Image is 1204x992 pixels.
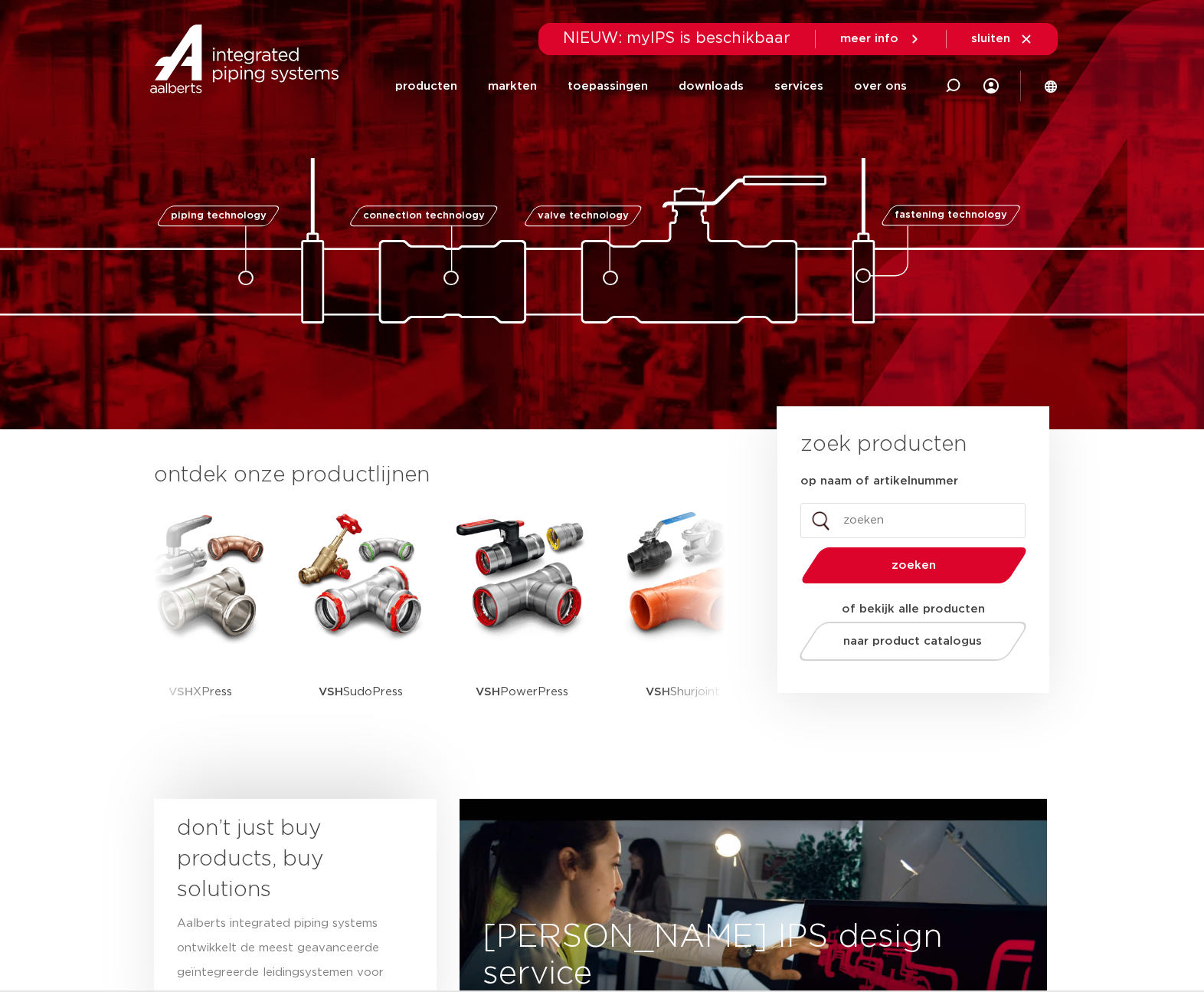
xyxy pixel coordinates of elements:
[168,644,232,740] p: XPress
[613,506,751,740] a: VSHShurjoint
[292,506,430,740] a: VSHSudoPress
[319,644,403,740] p: SudoPress
[646,644,720,740] p: Shurjoint
[840,32,921,46] a: meer info
[568,57,648,116] a: toepassingen
[895,211,1007,221] span: fastening technology
[131,506,269,740] a: VSHXPress
[363,211,485,221] span: connection technology
[168,686,193,698] strong: VSH
[488,57,537,116] a: markten
[844,636,983,647] span: naar product catalogus
[395,57,907,116] nav: Menu
[854,57,907,116] a: over ons
[796,622,1031,661] a: naar product catalogus
[800,503,1026,538] input: zoeken
[800,474,958,489] label: op naam of artikelnummer
[971,32,1033,46] a: sluiten
[395,57,457,116] a: producten
[476,644,568,740] p: PowerPress
[563,31,790,46] span: NIEUW: myIPS is beschikbaar
[319,686,343,698] strong: VSH
[840,33,898,44] span: meer info
[646,686,670,698] strong: VSH
[537,211,628,221] span: valve technology
[841,560,987,571] span: zoeken
[154,460,725,491] h3: ontdek onze productlijnen
[453,506,591,740] a: VSHPowerPress
[796,546,1033,585] button: zoeken
[460,918,1047,992] h3: [PERSON_NAME] IPS design service
[842,603,985,615] strong: of bekijk alle producten
[971,33,1010,44] span: sluiten
[177,813,385,905] h3: don’t just buy products, buy solutions
[476,686,500,698] strong: VSH
[679,57,744,116] a: downloads
[800,429,967,460] h3: zoek producten
[170,211,266,221] span: piping technology
[774,57,823,116] a: services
